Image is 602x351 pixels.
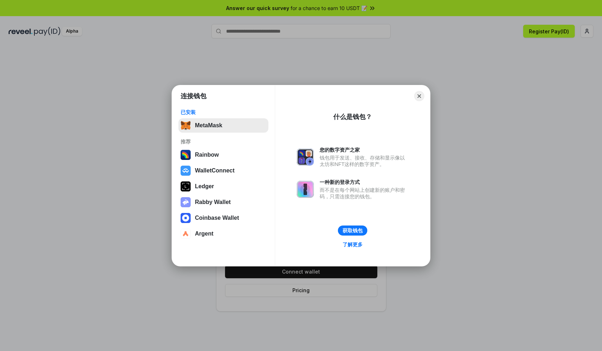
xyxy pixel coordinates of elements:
[333,113,372,121] div: 什么是钱包？
[181,92,206,100] h1: 连接钱包
[178,118,268,133] button: MetaMask
[178,163,268,178] button: WalletConnect
[195,122,222,129] div: MetaMask
[195,183,214,190] div: Ledger
[338,226,367,236] button: 获取钱包
[178,195,268,209] button: Rabby Wallet
[181,166,191,176] img: svg+xml,%3Csvg%20width%3D%2228%22%20height%3D%2228%22%20viewBox%3D%220%200%2028%2028%22%20fill%3D...
[181,120,191,131] img: svg+xml,%3Csvg%20fill%3D%22none%22%20height%3D%2233%22%20viewBox%3D%220%200%2035%2033%22%20width%...
[320,179,408,185] div: 一种新的登录方式
[195,215,239,221] div: Coinbase Wallet
[178,148,268,162] button: Rainbow
[195,152,219,158] div: Rainbow
[320,187,408,200] div: 而不是在每个网站上创建新的账户和密码，只需连接您的钱包。
[195,231,214,237] div: Argent
[343,241,363,248] div: 了解更多
[338,240,367,249] a: 了解更多
[181,181,191,191] img: svg+xml,%3Csvg%20xmlns%3D%22http%3A%2F%2Fwww.w3.org%2F2000%2Fsvg%22%20width%3D%2228%22%20height%3...
[178,227,268,241] button: Argent
[320,155,408,167] div: 钱包用于发送、接收、存储和显示像以太坊和NFT这样的数字资产。
[181,138,266,145] div: 推荐
[414,91,424,101] button: Close
[181,109,266,115] div: 已安装
[195,199,231,205] div: Rabby Wallet
[181,150,191,160] img: svg+xml,%3Csvg%20width%3D%22120%22%20height%3D%22120%22%20viewBox%3D%220%200%20120%20120%22%20fil...
[181,197,191,207] img: svg+xml,%3Csvg%20xmlns%3D%22http%3A%2F%2Fwww.w3.org%2F2000%2Fsvg%22%20fill%3D%22none%22%20viewBox...
[178,179,268,194] button: Ledger
[297,148,314,166] img: svg+xml,%3Csvg%20xmlns%3D%22http%3A%2F%2Fwww.w3.org%2F2000%2Fsvg%22%20fill%3D%22none%22%20viewBox...
[195,167,235,174] div: WalletConnect
[297,181,314,198] img: svg+xml,%3Csvg%20xmlns%3D%22http%3A%2F%2Fwww.w3.org%2F2000%2Fsvg%22%20fill%3D%22none%22%20viewBox...
[178,211,268,225] button: Coinbase Wallet
[181,229,191,239] img: svg+xml,%3Csvg%20width%3D%2228%22%20height%3D%2228%22%20viewBox%3D%220%200%2028%2028%22%20fill%3D...
[320,147,408,153] div: 您的数字资产之家
[181,213,191,223] img: svg+xml,%3Csvg%20width%3D%2228%22%20height%3D%2228%22%20viewBox%3D%220%200%2028%2028%22%20fill%3D...
[343,227,363,234] div: 获取钱包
